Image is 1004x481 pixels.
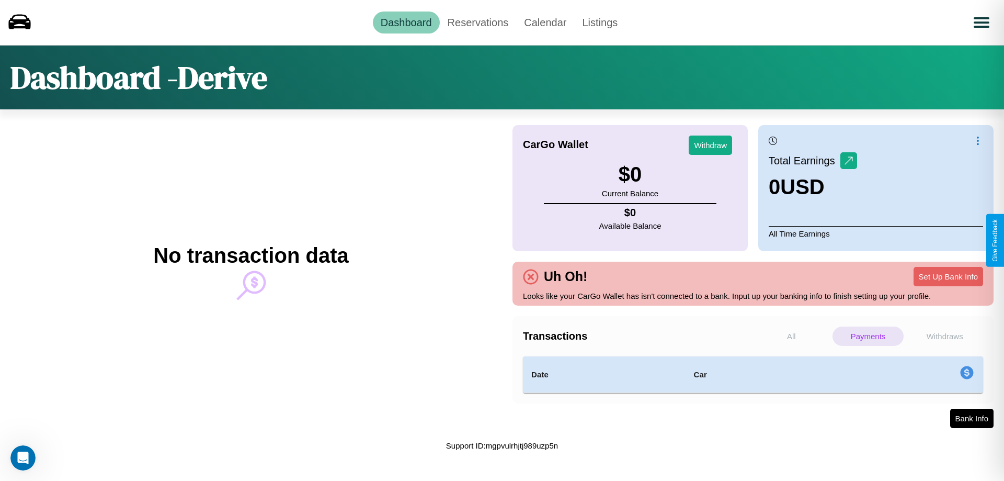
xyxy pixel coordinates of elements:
[523,356,983,393] table: simple table
[531,368,677,381] h4: Date
[832,327,904,346] p: Payments
[693,368,820,381] h4: Car
[769,151,840,170] p: Total Earnings
[539,269,592,284] h4: Uh Oh!
[991,219,999,262] div: Give Feedback
[373,12,440,33] a: Dashboard
[523,139,588,151] h4: CarGo Wallet
[153,244,348,267] h2: No transaction data
[602,163,658,186] h3: $ 0
[599,207,661,219] h4: $ 0
[10,445,36,471] iframe: Intercom live chat
[769,226,983,241] p: All Time Earnings
[446,439,558,453] p: Support ID: mgpvulrhjtj989uzp5n
[523,289,983,303] p: Looks like your CarGo Wallet has isn't connected to a bank. Input up your banking info to finish ...
[914,267,983,286] button: Set Up Bank Info
[574,12,625,33] a: Listings
[523,330,753,342] h4: Transactions
[440,12,517,33] a: Reservations
[769,175,857,199] h3: 0 USD
[689,136,732,155] button: Withdraw
[599,219,661,233] p: Available Balance
[967,8,996,37] button: Open menu
[602,186,658,200] p: Current Balance
[756,327,827,346] p: All
[950,409,994,428] button: Bank Info
[10,56,267,99] h1: Dashboard - Derive
[516,12,574,33] a: Calendar
[909,327,980,346] p: Withdraws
